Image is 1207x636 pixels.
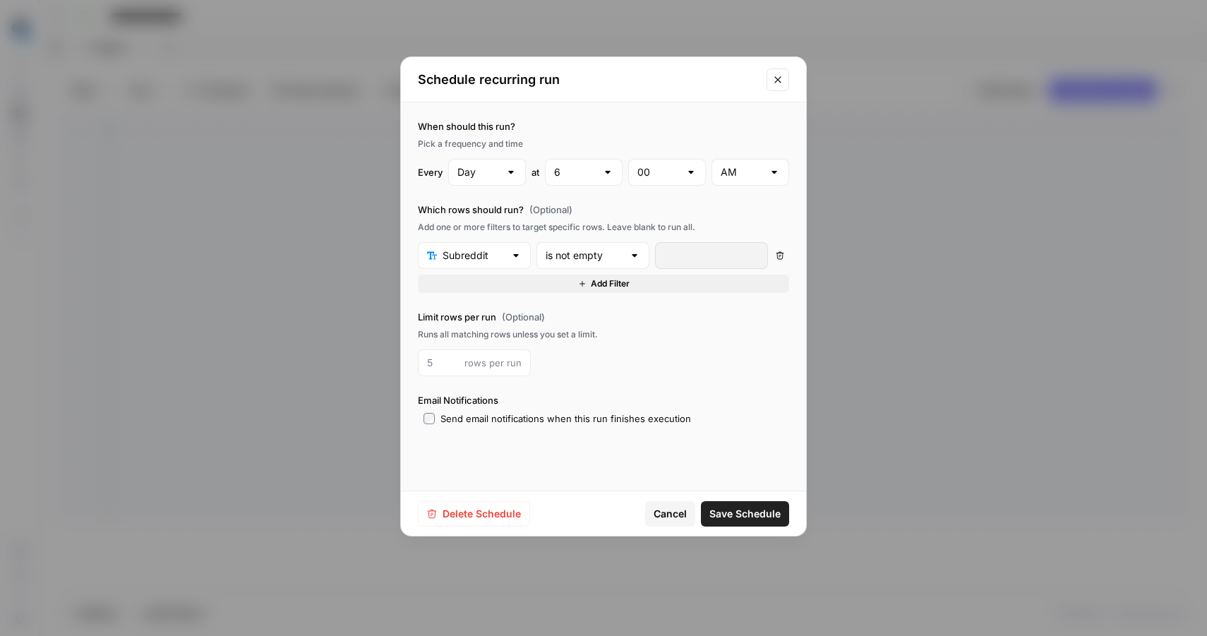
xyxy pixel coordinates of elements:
[418,138,789,150] div: Pick a frequency and time
[637,165,680,179] input: 00
[721,165,763,179] input: AM
[418,165,443,179] div: Every
[443,248,505,263] input: Subreddit
[546,248,623,263] input: is not empty
[591,277,630,290] span: Add Filter
[654,507,687,521] span: Cancel
[529,203,572,217] span: (Optional)
[440,412,691,426] div: Send email notifications when this run finishes execution
[532,165,539,179] div: at
[418,203,789,217] label: Which rows should run?
[418,310,789,324] label: Limit rows per run
[709,507,781,521] span: Save Schedule
[427,356,459,370] input: 5
[502,310,545,324] span: (Optional)
[418,275,789,293] button: Add Filter
[464,356,522,370] span: rows per run
[418,328,789,341] div: Runs all matching rows unless you set a limit.
[424,413,435,424] input: Send email notifications when this run finishes execution
[418,70,758,90] h2: Schedule recurring run
[457,165,500,179] input: Day
[418,119,789,133] label: When should this run?
[418,501,530,527] button: Delete Schedule
[554,165,596,179] input: 6
[767,68,789,91] button: Close modal
[701,501,789,527] button: Save Schedule
[443,507,521,521] span: Delete Schedule
[418,393,789,407] label: Email Notifications
[645,501,695,527] button: Cancel
[418,221,789,234] div: Add one or more filters to target specific rows. Leave blank to run all.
